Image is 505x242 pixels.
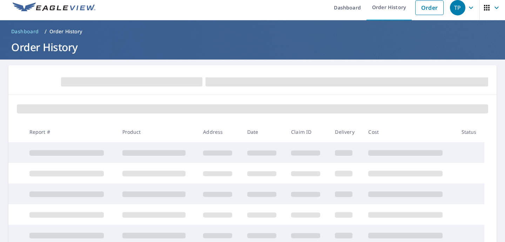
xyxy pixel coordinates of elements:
[285,122,329,142] th: Claim ID
[13,2,95,13] img: EV Logo
[117,122,198,142] th: Product
[11,28,39,35] span: Dashboard
[329,122,363,142] th: Delivery
[242,122,285,142] th: Date
[49,28,82,35] p: Order History
[8,40,497,54] h1: Order History
[456,122,485,142] th: Status
[8,26,42,37] a: Dashboard
[197,122,241,142] th: Address
[415,0,444,15] a: Order
[24,122,117,142] th: Report #
[45,27,47,36] li: /
[8,26,497,37] nav: breadcrumb
[363,122,456,142] th: Cost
